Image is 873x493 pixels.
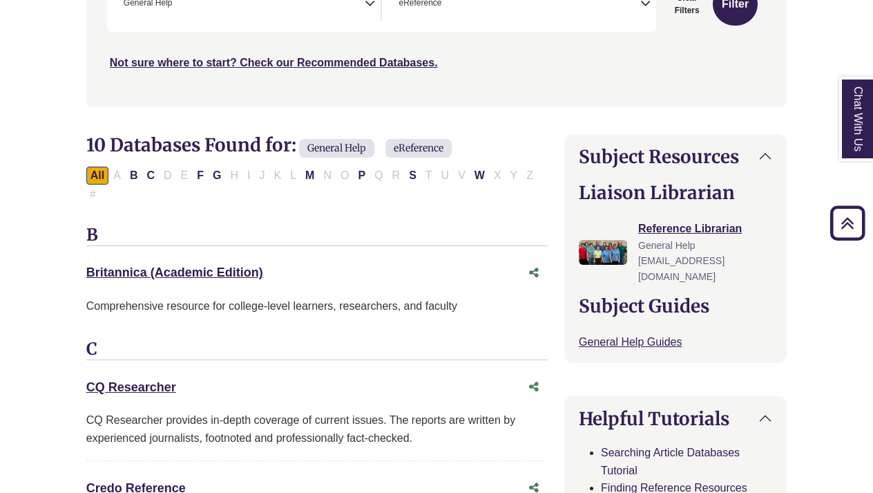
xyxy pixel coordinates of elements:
[638,255,725,281] span: [EMAIL_ADDRESS][DOMAIN_NAME]
[126,167,142,185] button: Filter Results B
[385,139,452,158] span: eReference
[301,167,318,185] button: Filter Results M
[601,447,740,476] a: Searching Article Databases Tutorial
[470,167,489,185] button: Filter Results W
[142,167,159,185] button: Filter Results C
[638,223,742,234] a: Reference Librarian
[299,139,374,158] span: General Help
[579,336,682,348] a: General Help Guides
[86,297,548,315] p: Comprehensive resource for college-level learners, researchers, and faculty
[579,182,772,203] h2: Liaison Librarian
[565,135,786,178] button: Subject Resources
[825,214,870,232] a: Back to Top
[520,260,548,286] button: Share this database
[193,167,208,185] button: Filter Results F
[579,295,772,317] h2: Subject Guides
[565,397,786,440] button: Helpful Tutorials
[86,411,548,447] div: CQ Researcher provides in-depth coverage of current issues. The reports are written by experience...
[405,167,421,185] button: Filter Results S
[209,167,225,185] button: Filter Results G
[86,167,108,185] button: All
[86,339,548,360] h3: C
[86,133,296,156] span: 10 Databases Found for:
[86,266,263,279] a: Britannica (Academic Edition)
[86,169,539,199] div: Alpha-list to filter by first letter of database name
[579,240,627,265] img: Reference Librarian
[354,167,370,185] button: Filter Results P
[110,57,438,68] a: Not sure where to start? Check our Recommended Databases.
[638,240,695,251] span: General Help
[520,374,548,400] button: Share this database
[86,380,176,394] a: CQ Researcher
[86,225,548,246] h3: B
